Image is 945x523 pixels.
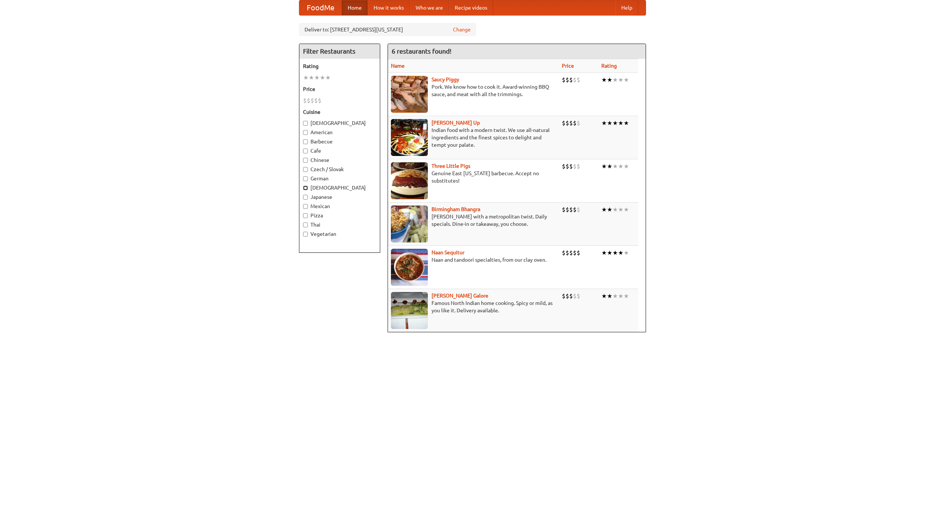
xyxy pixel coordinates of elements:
[391,63,405,69] a: Name
[566,76,569,84] li: $
[391,76,428,113] img: saucy.jpg
[569,249,573,257] li: $
[601,76,607,84] li: ★
[391,162,428,199] img: littlepigs.jpg
[307,96,310,105] li: $
[623,206,629,214] li: ★
[309,74,314,82] li: ★
[391,170,556,184] p: Genuine East [US_STATE] barbecue. Accept no substitutes!
[303,130,308,135] input: American
[303,85,376,93] h5: Price
[612,162,618,170] li: ★
[303,212,376,219] label: Pizza
[566,292,569,300] li: $
[623,76,629,84] li: ★
[453,26,471,33] a: Change
[299,0,342,15] a: FoodMe
[601,292,607,300] li: ★
[615,0,638,15] a: Help
[432,77,459,82] a: Saucy Piggy
[320,74,325,82] li: ★
[577,162,580,170] li: $
[299,44,380,59] h4: Filter Restaurants
[303,158,308,163] input: Chinese
[573,76,577,84] li: $
[612,119,618,127] li: ★
[623,119,629,127] li: ★
[566,162,569,170] li: $
[607,119,612,127] li: ★
[303,74,309,82] li: ★
[569,76,573,84] li: $
[303,147,376,154] label: Cafe
[303,175,376,182] label: German
[577,292,580,300] li: $
[566,119,569,127] li: $
[303,230,376,238] label: Vegetarian
[391,299,556,314] p: Famous North Indian home cooking. Spicy or mild, as you like it. Delivery available.
[607,249,612,257] li: ★
[573,292,577,300] li: $
[577,249,580,257] li: $
[612,206,618,214] li: ★
[432,163,470,169] a: Three Little Pigs
[623,162,629,170] li: ★
[618,119,623,127] li: ★
[310,96,314,105] li: $
[303,156,376,164] label: Chinese
[391,126,556,149] p: Indian food with a modern twist. We use all-natural ingredients and the finest spices to delight ...
[449,0,493,15] a: Recipe videos
[303,62,376,70] h5: Rating
[432,249,464,255] a: Naan Sequitur
[618,206,623,214] li: ★
[303,195,308,200] input: Japanese
[618,162,623,170] li: ★
[607,292,612,300] li: ★
[569,292,573,300] li: $
[573,206,577,214] li: $
[391,249,428,286] img: naansequitur.jpg
[303,213,308,218] input: Pizza
[303,149,308,153] input: Cafe
[392,48,451,55] ng-pluralize: 6 restaurants found!
[410,0,449,15] a: Who we are
[607,206,612,214] li: ★
[562,249,566,257] li: $
[303,129,376,136] label: American
[391,83,556,98] p: Pork. We know how to cook it. Award-winning BBQ sauce, and meat with all the trimmings.
[303,108,376,116] h5: Cuisine
[432,206,480,212] b: Birmingham Bhangra
[562,119,566,127] li: $
[303,193,376,201] label: Japanese
[303,204,308,209] input: Mexican
[562,292,566,300] li: $
[303,203,376,210] label: Mexican
[303,167,308,172] input: Czech / Slovak
[391,213,556,228] p: [PERSON_NAME] with a metropolitan twist. Daily specials. Dine-in or takeaway, you choose.
[618,76,623,84] li: ★
[432,293,488,299] a: [PERSON_NAME] Galore
[303,119,376,127] label: [DEMOGRAPHIC_DATA]
[303,166,376,173] label: Czech / Slovak
[573,249,577,257] li: $
[569,206,573,214] li: $
[623,292,629,300] li: ★
[573,162,577,170] li: $
[607,76,612,84] li: ★
[303,184,376,191] label: [DEMOGRAPHIC_DATA]
[303,96,307,105] li: $
[342,0,368,15] a: Home
[601,119,607,127] li: ★
[368,0,410,15] a: How it works
[432,120,480,126] a: [PERSON_NAME] Up
[299,23,476,36] div: Deliver to: [STREET_ADDRESS][US_STATE]
[601,63,617,69] a: Rating
[623,249,629,257] li: ★
[303,221,376,228] label: Thai
[618,292,623,300] li: ★
[303,138,376,145] label: Barbecue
